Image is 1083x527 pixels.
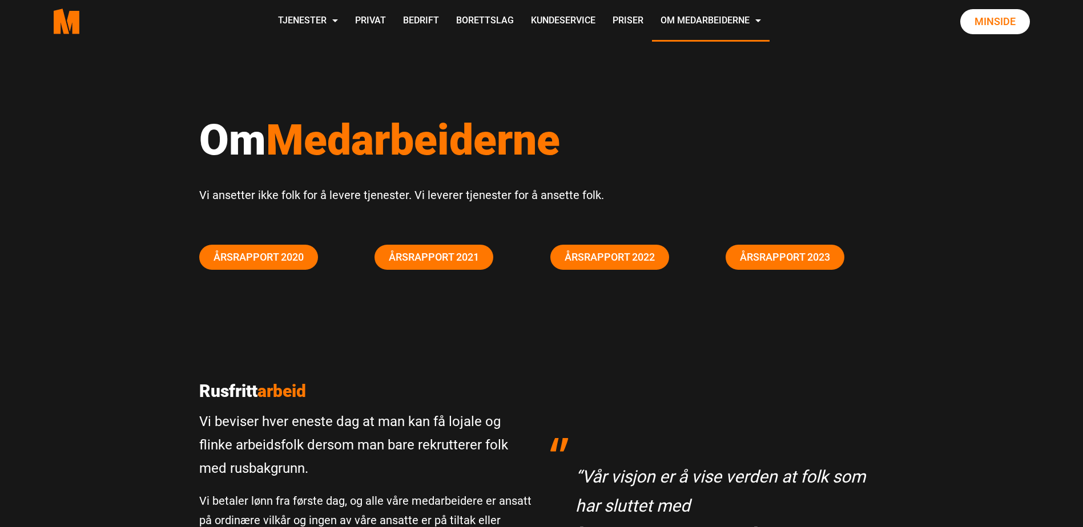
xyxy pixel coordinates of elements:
a: Årsrapport 2023 [726,245,844,270]
a: Priser [604,1,652,42]
p: Vi ansetter ikke folk for å levere tjenester. Vi leverer tjenester for å ansette folk. [199,185,884,205]
a: Årsrapport 2022 [550,245,669,270]
a: Om Medarbeiderne [652,1,770,42]
span: arbeid [257,381,306,401]
span: Medarbeiderne [266,115,560,165]
a: Kundeservice [522,1,604,42]
a: Årsrapport 2020 [199,245,318,270]
p: Vi beviser hver eneste dag at man kan få lojale og flinke arbeidsfolk dersom man bare rekrutterer... [199,410,533,480]
a: Minside [960,9,1030,34]
h1: Om [199,114,884,165]
a: Bedrift [394,1,448,42]
a: Privat [347,1,394,42]
a: Borettslag [448,1,522,42]
a: Årsrapport 2021 [375,245,493,270]
p: Rusfritt [199,381,533,402]
a: Tjenester [269,1,347,42]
